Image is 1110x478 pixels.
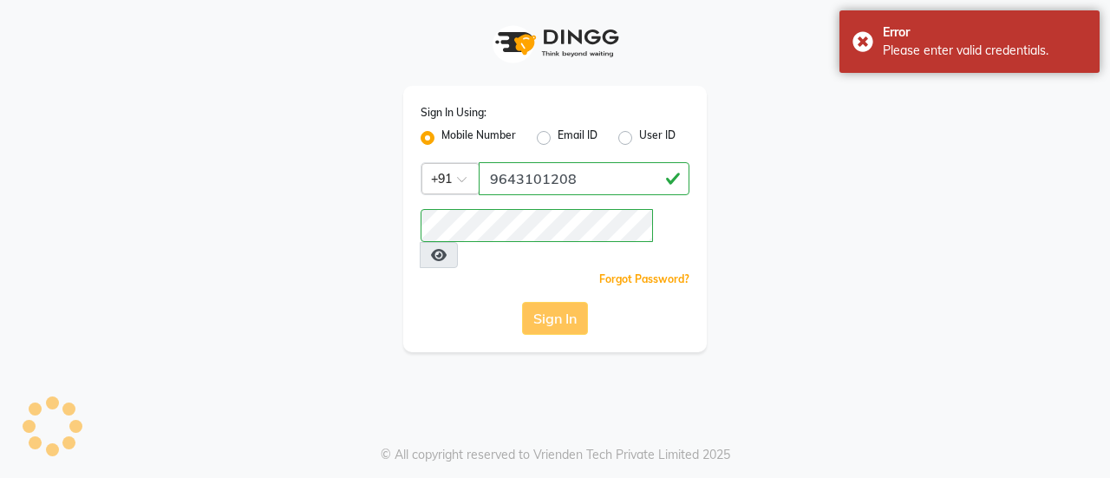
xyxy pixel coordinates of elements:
img: logo1.svg [486,17,624,69]
label: Mobile Number [441,128,516,148]
a: Forgot Password? [599,272,689,285]
div: Error [883,23,1087,42]
label: User ID [639,128,676,148]
div: Please enter valid credentials. [883,42,1087,60]
input: Username [421,209,653,242]
label: Sign In Using: [421,105,486,121]
input: Username [479,162,689,195]
label: Email ID [558,128,597,148]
